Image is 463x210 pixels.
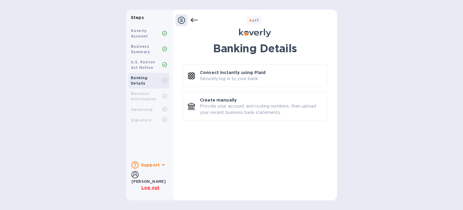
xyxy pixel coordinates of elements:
[200,69,266,76] p: Connect instantly using Plaid
[141,163,160,167] b: Support
[131,60,155,70] b: U.S. Patriot Act Notice
[131,179,166,184] b: [PERSON_NAME]
[183,92,327,121] button: Create manuallyProvide your account and routing numbers, then upload your recent business bank st...
[183,42,327,55] h1: Banking Details
[131,15,144,20] b: Steps
[249,18,259,23] b: of 7
[183,64,327,87] button: Connect instantly using PlaidSecurely log in to your bank.
[131,76,148,86] b: Banking Details
[131,107,153,112] b: Ownership
[131,28,148,38] b: Koverly Account
[200,76,259,82] p: Securely log in to your bank.
[141,185,159,190] u: Log out
[131,91,156,101] b: Business Information
[200,103,322,116] p: Provide your account and routing numbers, then upload your recent business bank statements.
[200,97,237,103] p: Create manually
[131,44,150,54] b: Business Summary
[249,18,252,23] span: 4
[131,118,152,122] b: Signature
